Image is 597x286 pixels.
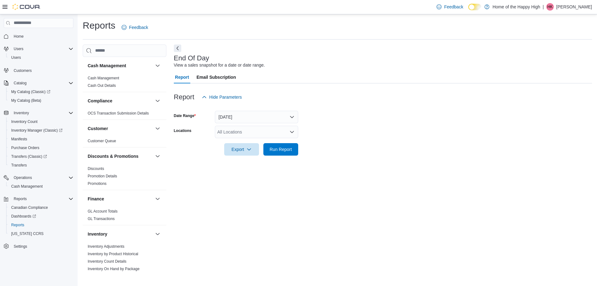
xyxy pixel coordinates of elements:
span: Cash Management [9,183,73,190]
button: Inventory [1,109,76,117]
button: Catalog [1,79,76,87]
span: Dashboards [11,214,36,219]
h3: Inventory [88,231,107,237]
span: Catalog [11,79,73,87]
span: Catalog [14,81,26,86]
a: Canadian Compliance [9,204,50,211]
span: Cash Management [11,184,43,189]
button: Operations [1,173,76,182]
span: Users [9,54,73,61]
button: My Catalog (Beta) [6,96,76,105]
p: Home of the Happy High [493,3,540,11]
h3: Finance [88,196,104,202]
span: Inventory Adjustments [88,244,124,249]
a: Purchase Orders [9,144,42,152]
h1: Reports [83,19,115,32]
a: Dashboards [9,213,39,220]
button: Settings [1,242,76,251]
button: [US_STATE] CCRS [6,229,76,238]
a: Promotions [88,181,107,186]
span: Home [14,34,24,39]
span: Inventory by Product Historical [88,251,138,256]
button: Run Report [263,143,298,156]
span: Washington CCRS [9,230,73,237]
a: Promotion Details [88,174,117,178]
div: Halie Kelley [546,3,554,11]
span: Users [11,55,21,60]
span: Inventory [11,109,73,117]
p: | [543,3,544,11]
a: My Catalog (Classic) [6,87,76,96]
input: Dark Mode [468,4,481,10]
button: Next [174,45,181,52]
button: Compliance [154,97,161,105]
h3: Discounts & Promotions [88,153,138,159]
h3: Report [174,93,194,101]
span: My Catalog (Beta) [9,97,73,104]
span: Dark Mode [468,10,469,11]
a: Inventory On Hand by Package [88,267,140,271]
a: Customers [11,67,34,74]
span: My Catalog (Classic) [9,88,73,96]
button: Discounts & Promotions [154,152,161,160]
a: Inventory Count [9,118,40,125]
span: Dashboards [9,213,73,220]
button: Inventory Count [6,117,76,126]
span: My Catalog (Classic) [11,89,50,94]
a: Inventory Adjustments [88,244,124,249]
button: Compliance [88,98,153,104]
button: Catalog [11,79,29,87]
button: Cash Management [6,182,76,191]
span: Transfers (Classic) [11,154,47,159]
span: Canadian Compliance [11,205,48,210]
span: Customers [14,68,32,73]
button: Home [1,32,76,41]
button: Transfers [6,161,76,170]
a: Transfers (Classic) [6,152,76,161]
a: Transfers (Classic) [9,153,49,160]
button: Reports [11,195,29,203]
div: Customer [83,137,166,147]
nav: Complex example [4,29,73,267]
img: Cova [12,4,40,10]
a: Feedback [119,21,150,34]
span: Report [175,71,189,83]
h3: Customer [88,125,108,132]
span: Canadian Compliance [9,204,73,211]
button: Users [1,45,76,53]
button: [DATE] [215,111,298,123]
span: Cash Out Details [88,83,116,88]
a: OCS Transaction Submission Details [88,111,149,115]
button: Users [6,53,76,62]
a: Manifests [9,135,30,143]
a: Transfers [9,162,29,169]
button: Discounts & Promotions [88,153,153,159]
span: Manifests [11,137,27,142]
span: Cash Management [88,76,119,81]
span: Transfers [11,163,27,168]
span: Hide Parameters [209,94,242,100]
span: Inventory Count [11,119,38,124]
span: Email Subscription [197,71,236,83]
span: Operations [14,175,32,180]
button: Customer [154,125,161,132]
a: Inventory Manager (Classic) [9,127,65,134]
span: Inventory Manager (Classic) [9,127,73,134]
span: Settings [11,242,73,250]
span: Inventory Count Details [88,259,127,264]
span: GL Transactions [88,216,115,221]
h3: Compliance [88,98,112,104]
button: Export [224,143,259,156]
span: Transfers [9,162,73,169]
button: Hide Parameters [199,91,244,103]
a: My Catalog (Beta) [9,97,44,104]
button: Users [11,45,26,53]
button: Inventory [88,231,153,237]
button: Operations [11,174,35,181]
button: Finance [154,195,161,203]
span: Run Report [270,146,292,152]
span: [US_STATE] CCRS [11,231,44,236]
a: Inventory by Product Historical [88,252,138,256]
